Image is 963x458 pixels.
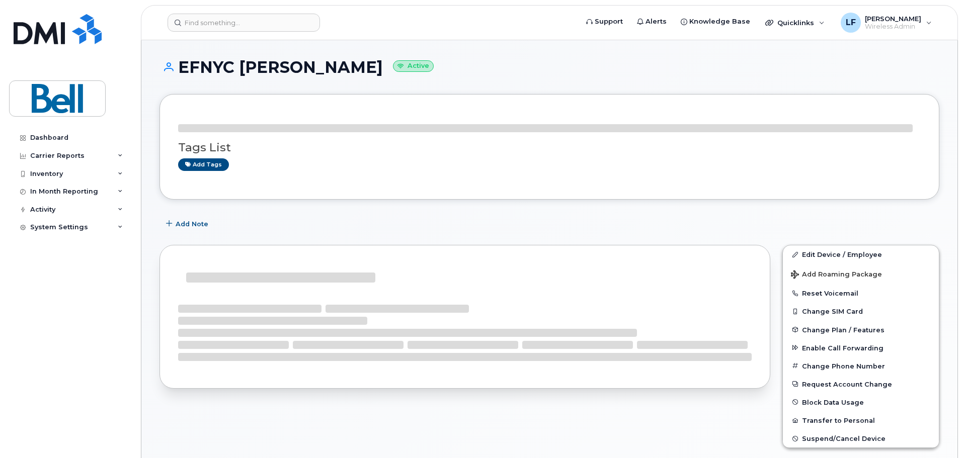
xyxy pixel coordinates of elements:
[802,326,885,333] span: Change Plan / Features
[783,263,939,284] button: Add Roaming Package
[783,393,939,411] button: Block Data Usage
[783,339,939,357] button: Enable Call Forwarding
[176,219,208,229] span: Add Note
[783,357,939,375] button: Change Phone Number
[783,411,939,429] button: Transfer to Personal
[783,245,939,263] a: Edit Device / Employee
[783,321,939,339] button: Change Plan / Features
[791,270,882,280] span: Add Roaming Package
[802,344,884,351] span: Enable Call Forwarding
[159,58,939,76] h1: EFNYC [PERSON_NAME]
[783,302,939,320] button: Change SIM Card
[178,141,921,154] h3: Tags List
[783,284,939,302] button: Reset Voicemail
[178,158,229,171] a: Add tags
[802,435,886,442] span: Suspend/Cancel Device
[783,375,939,393] button: Request Account Change
[783,429,939,447] button: Suspend/Cancel Device
[159,215,217,233] button: Add Note
[393,60,434,72] small: Active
